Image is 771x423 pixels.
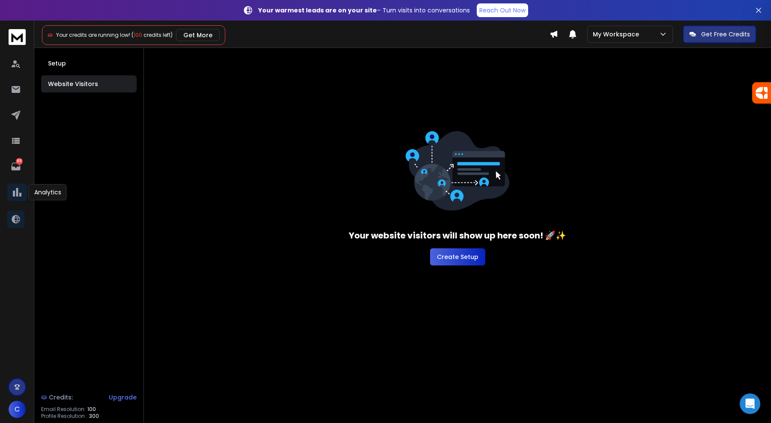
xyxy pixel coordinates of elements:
p: Email Resolution: [41,406,86,413]
p: Get Free Credits [701,30,750,39]
div: Open Intercom Messenger [740,393,760,414]
span: Credits: [49,393,73,402]
p: 85 [16,158,23,165]
strong: Your warmest leads are on your site [258,6,377,15]
a: Reach Out Now [477,3,528,17]
button: Website Visitors [41,75,137,92]
h3: Your website visitors will show up here soon! 🚀✨ [349,229,566,241]
p: – Turn visits into conversations [258,6,470,15]
span: ( credits left) [131,31,173,39]
span: 300 [89,413,99,420]
button: C [9,401,26,418]
img: logo [9,29,26,45]
button: Setup [41,55,137,72]
a: Credits:Upgrade [41,389,137,406]
div: Upgrade [109,393,137,402]
p: My Workspace [593,30,642,39]
button: Create Setup [430,248,485,265]
p: Profile Resolution : [41,413,87,420]
span: Your credits are running low! [56,31,130,39]
div: Analytics [29,184,67,200]
button: Get Free Credits [683,26,756,43]
button: Get More [176,29,220,41]
a: 85 [7,158,24,175]
span: 100 [87,406,96,413]
span: 100 [134,31,142,39]
p: Reach Out Now [479,6,526,15]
